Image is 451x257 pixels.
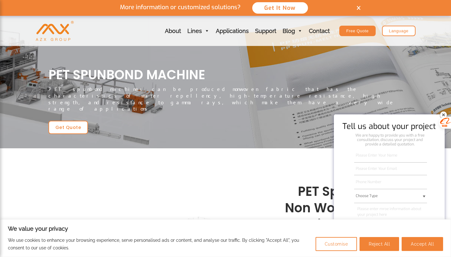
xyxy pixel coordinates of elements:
p: PET spunbond machines can be produced nonwoven fabric that has the characteristics of water repel... [48,86,403,112]
p: More information or customized solutions? [115,4,246,11]
a: Language [382,26,416,36]
button: Customise [316,237,357,251]
p: We use cookies to enhance your browsing experience, serve personalised ads or content, and analys... [8,236,311,252]
span: Get Quote [55,125,81,130]
h1: pet spunbond machine [48,67,403,83]
a: Contact [306,16,333,46]
a: About [162,16,184,46]
button: Reject All [360,237,399,251]
a: Free Quote [339,26,376,36]
a: Applications [213,16,252,46]
h2: PET spunbond non woven fabric making machine [285,183,403,233]
a: Get Quote [48,121,88,134]
a: Blog [279,16,306,46]
a: Lines [184,16,213,46]
button: Accept All [402,237,443,251]
button: Get It Now [252,2,309,14]
a: Support [252,16,279,46]
p: We value your privacy [8,225,443,233]
a: AZX Nonwoven Machine [36,28,74,34]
